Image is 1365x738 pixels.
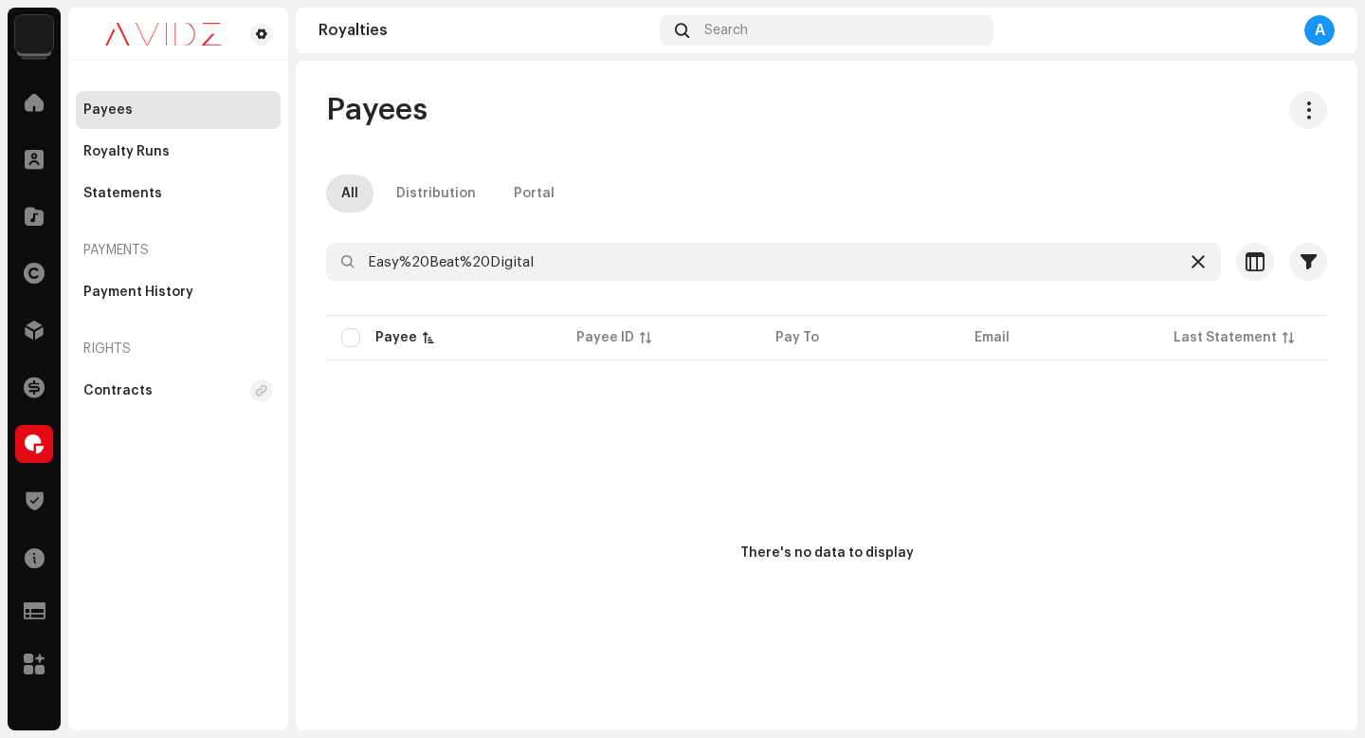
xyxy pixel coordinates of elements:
[318,23,652,38] div: Royalties
[1304,15,1335,46] div: A
[76,175,281,212] re-m-nav-item: Statements
[396,175,476,212] div: Distribution
[83,186,162,201] div: Statements
[83,102,133,118] div: Payees
[514,175,555,212] div: Portal
[704,23,748,38] span: Search
[83,144,170,159] div: Royalty Runs
[76,133,281,171] re-m-nav-item: Royalty Runs
[83,383,153,398] div: Contracts
[76,228,281,273] re-a-nav-header: Payments
[740,544,914,563] div: There's no data to display
[76,273,281,311] re-m-nav-item: Payment History
[83,285,193,300] div: Payment History
[76,326,281,372] re-a-nav-header: Rights
[326,243,1221,281] input: Search
[76,91,281,129] re-m-nav-item: Payees
[341,175,358,212] div: All
[83,23,243,46] img: 0c631eef-60b6-411a-a233-6856366a70de
[15,15,53,53] img: 10d72f0b-d06a-424f-aeaa-9c9f537e57b6
[326,91,428,129] span: Payees
[76,372,281,410] re-m-nav-item: Contracts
